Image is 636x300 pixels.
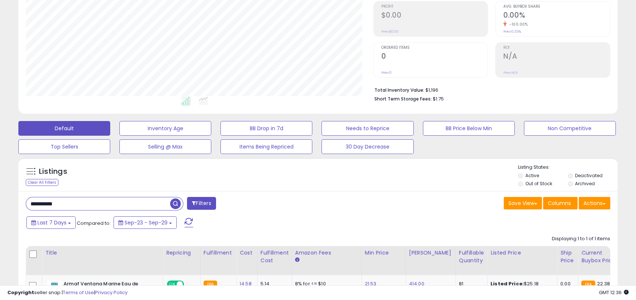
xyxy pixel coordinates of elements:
[579,197,610,209] button: Actions
[7,289,127,296] div: seller snap | |
[543,197,578,209] button: Columns
[321,139,413,154] button: 30 Day Decrease
[503,11,610,21] h2: 0.00%
[599,289,629,296] span: 2025-10-8 12:36 GMT
[381,29,399,34] small: Prev: $0.00
[95,289,127,296] a: Privacy Policy
[321,121,413,136] button: Needs to Reprice
[504,197,542,209] button: Save View
[433,95,444,102] span: $1.75
[63,289,94,296] a: Terms of Use
[18,139,110,154] button: Top Sellers
[381,70,392,75] small: Prev: 0
[374,87,424,93] b: Total Inventory Value:
[26,216,76,229] button: Last 7 Days
[45,249,160,257] div: Title
[552,235,610,242] div: Displaying 1 to 1 of 1 items
[381,52,488,62] h2: 0
[7,289,34,296] strong: Copyright
[507,22,528,27] small: -100.00%
[37,219,67,226] span: Last 7 Days
[503,70,518,75] small: Prev: N/A
[39,167,67,177] h5: Listings
[18,121,110,136] button: Default
[374,85,605,94] li: $1,196
[560,249,575,264] div: Ship Price
[503,29,521,34] small: Prev: 0.33%
[503,5,610,9] span: Avg. Buybox Share
[503,46,610,50] span: ROI
[119,121,211,136] button: Inventory Age
[491,249,554,257] div: Listed Price
[125,219,168,226] span: Sep-23 - Sep-29
[295,257,299,263] small: Amazon Fees.
[220,121,312,136] button: BB Drop in 7d
[575,180,595,187] label: Archived
[423,121,515,136] button: BB Price Below Min
[77,220,111,227] span: Compared to:
[548,200,571,207] span: Columns
[525,172,539,179] label: Active
[365,249,403,257] div: Min Price
[204,249,233,257] div: Fulfillment
[409,249,453,257] div: [PERSON_NAME]
[119,139,211,154] button: Selling @ Max
[26,179,58,186] div: Clear All Filters
[518,164,618,171] p: Listing States:
[575,172,603,179] label: Deactivated
[459,249,484,264] div: Fulfillable Quantity
[114,216,177,229] button: Sep-23 - Sep-29
[187,197,216,210] button: Filters
[581,249,619,264] div: Current Buybox Price
[374,96,432,102] b: Short Term Storage Fees:
[381,46,488,50] span: Ordered Items
[220,139,312,154] button: Items Being Repriced
[503,52,610,62] h2: N/A
[381,5,488,9] span: Profit
[166,249,197,257] div: Repricing
[295,249,359,257] div: Amazon Fees
[260,249,289,264] div: Fulfillment Cost
[524,121,616,136] button: Non Competitive
[240,249,254,257] div: Cost
[381,11,488,21] h2: $0.00
[525,180,552,187] label: Out of Stock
